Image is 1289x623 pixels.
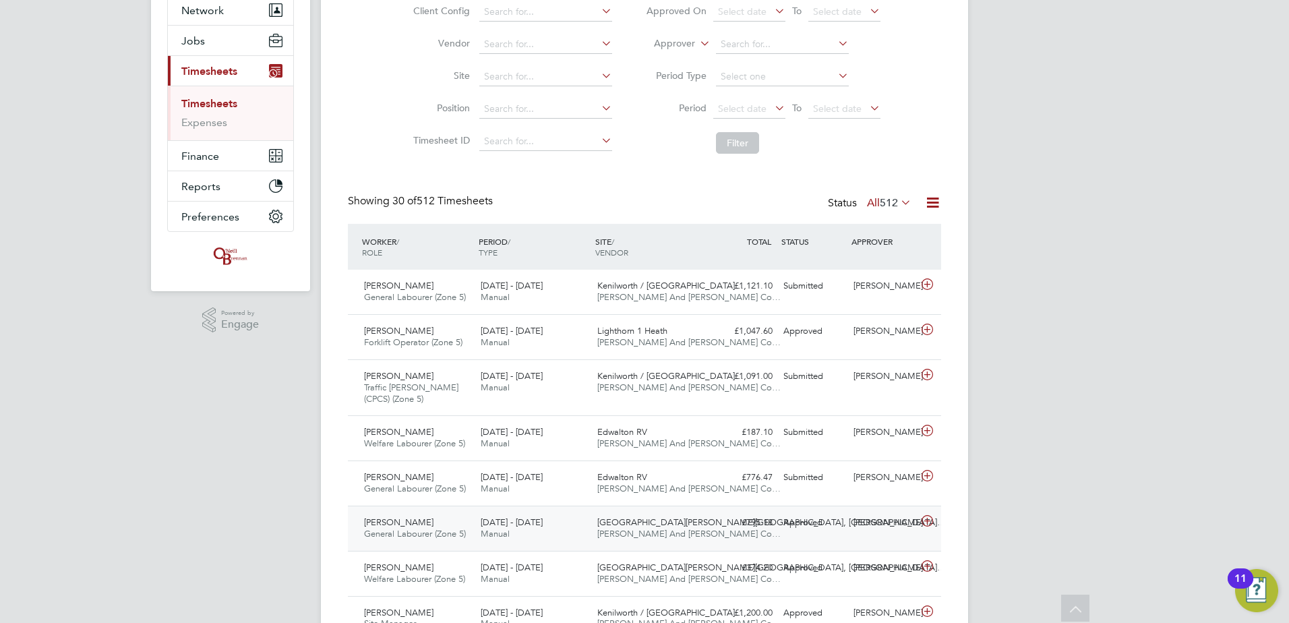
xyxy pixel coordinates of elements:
[396,236,399,247] span: /
[481,528,510,539] span: Manual
[181,210,239,223] span: Preferences
[716,67,849,86] input: Select one
[778,467,848,489] div: Submitted
[168,141,293,171] button: Finance
[481,280,543,291] span: [DATE] - [DATE]
[202,307,260,333] a: Powered byEngage
[597,336,781,348] span: [PERSON_NAME] And [PERSON_NAME] Co…
[479,3,612,22] input: Search for...
[364,516,433,528] span: [PERSON_NAME]
[364,562,433,573] span: [PERSON_NAME]
[479,67,612,86] input: Search for...
[597,438,781,449] span: [PERSON_NAME] And [PERSON_NAME] Co…
[168,26,293,55] button: Jobs
[409,5,470,17] label: Client Config
[716,132,759,154] button: Filter
[364,471,433,483] span: [PERSON_NAME]
[718,5,767,18] span: Select date
[168,56,293,86] button: Timesheets
[479,35,612,54] input: Search for...
[481,573,510,585] span: Manual
[708,467,778,489] div: £776.47
[362,247,382,258] span: ROLE
[708,320,778,343] div: £1,047.60
[475,229,592,264] div: PERIOD
[181,65,237,78] span: Timesheets
[592,229,709,264] div: SITE
[364,336,462,348] span: Forklift Operator (Zone 5)
[597,291,781,303] span: [PERSON_NAME] And [PERSON_NAME] Co…
[716,35,849,54] input: Search for...
[181,116,227,129] a: Expenses
[708,421,778,444] div: £187.10
[597,528,781,539] span: [PERSON_NAME] And [PERSON_NAME] Co…
[848,512,918,534] div: [PERSON_NAME]
[597,426,647,438] span: Edwalton RV
[364,483,466,494] span: General Labourer (Zone 5)
[634,37,695,51] label: Approver
[848,557,918,579] div: [PERSON_NAME]
[813,5,862,18] span: Select date
[646,5,707,17] label: Approved On
[778,512,848,534] div: Approved
[597,370,744,382] span: Kenilworth / [GEOGRAPHIC_DATA]…
[778,557,848,579] div: Approved
[221,319,259,330] span: Engage
[646,69,707,82] label: Period Type
[409,69,470,82] label: Site
[778,421,848,444] div: Submitted
[597,382,781,393] span: [PERSON_NAME] And [PERSON_NAME] Co…
[359,229,475,264] div: WORKER
[508,236,510,247] span: /
[168,86,293,140] div: Timesheets
[392,194,493,208] span: 512 Timesheets
[708,512,778,534] div: £795.18
[221,307,259,319] span: Powered by
[168,171,293,201] button: Reports
[848,275,918,297] div: [PERSON_NAME]
[481,370,543,382] span: [DATE] - [DATE]
[481,607,543,618] span: [DATE] - [DATE]
[348,194,496,208] div: Showing
[778,229,848,254] div: STATUS
[848,365,918,388] div: [PERSON_NAME]
[211,245,250,267] img: oneillandbrennan-logo-retina.png
[364,426,433,438] span: [PERSON_NAME]
[364,438,465,449] span: Welfare Labourer (Zone 5)
[181,4,224,17] span: Network
[481,291,510,303] span: Manual
[848,320,918,343] div: [PERSON_NAME]
[597,483,781,494] span: [PERSON_NAME] And [PERSON_NAME] Co…
[392,194,417,208] span: 30 of
[168,202,293,231] button: Preferences
[364,382,458,405] span: Traffic [PERSON_NAME] (CPCS) (Zone 5)
[718,102,767,115] span: Select date
[481,336,510,348] span: Manual
[481,471,543,483] span: [DATE] - [DATE]
[708,365,778,388] div: £1,091.00
[479,132,612,151] input: Search for...
[409,134,470,146] label: Timesheet ID
[481,483,510,494] span: Manual
[481,325,543,336] span: [DATE] - [DATE]
[708,275,778,297] div: £1,121.10
[481,426,543,438] span: [DATE] - [DATE]
[364,280,433,291] span: [PERSON_NAME]
[597,607,744,618] span: Kenilworth / [GEOGRAPHIC_DATA]…
[479,247,498,258] span: TYPE
[708,557,778,579] div: £374.20
[409,37,470,49] label: Vendor
[481,382,510,393] span: Manual
[788,99,806,117] span: To
[597,562,946,573] span: [GEOGRAPHIC_DATA][PERSON_NAME][GEOGRAPHIC_DATA], [GEOGRAPHIC_DATA]…
[481,516,543,528] span: [DATE] - [DATE]
[181,150,219,162] span: Finance
[597,471,647,483] span: Edwalton RV
[481,562,543,573] span: [DATE] - [DATE]
[181,34,205,47] span: Jobs
[778,275,848,297] div: Submitted
[597,516,946,528] span: [GEOGRAPHIC_DATA][PERSON_NAME][GEOGRAPHIC_DATA], [GEOGRAPHIC_DATA]…
[479,100,612,119] input: Search for...
[1235,569,1278,612] button: Open Resource Center, 11 new notifications
[364,291,466,303] span: General Labourer (Zone 5)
